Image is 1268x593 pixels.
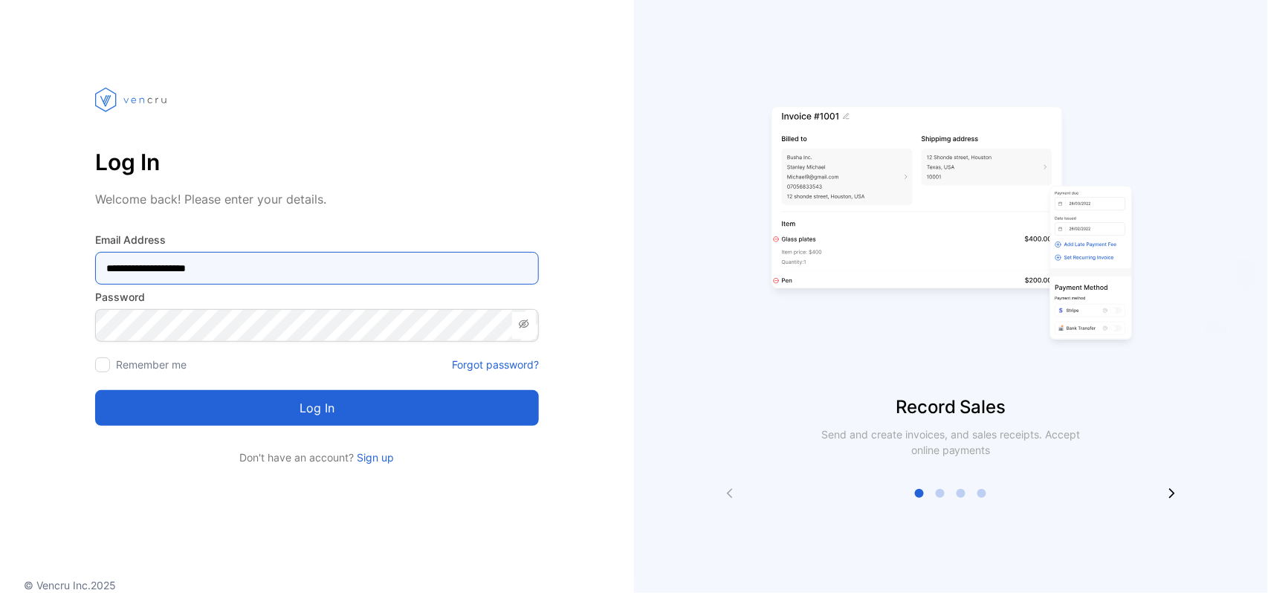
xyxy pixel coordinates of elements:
[355,451,395,464] a: Sign up
[766,59,1137,394] img: slider image
[116,358,187,371] label: Remember me
[452,357,539,372] a: Forgot password?
[95,144,539,180] p: Log In
[95,190,539,208] p: Welcome back! Please enter your details.
[95,232,539,247] label: Email Address
[809,427,1094,458] p: Send and create invoices, and sales receipts. Accept online payments
[95,450,539,465] p: Don't have an account?
[634,394,1268,421] p: Record Sales
[95,390,539,426] button: Log in
[95,59,169,140] img: vencru logo
[95,289,539,305] label: Password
